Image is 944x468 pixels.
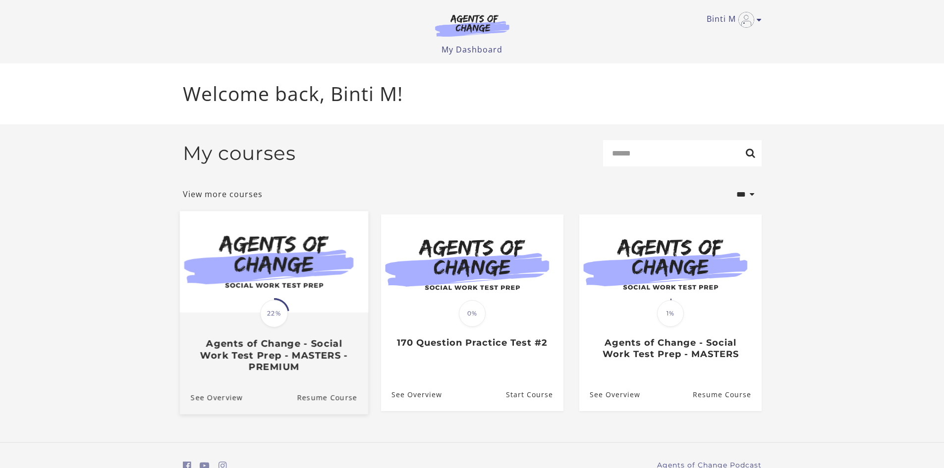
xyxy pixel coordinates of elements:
[425,14,520,37] img: Agents of Change Logo
[183,142,296,165] h2: My courses
[657,300,684,327] span: 1%
[579,378,640,411] a: Agents of Change - Social Work Test Prep - MASTERS: See Overview
[391,337,553,349] h3: 170 Question Practice Test #2
[707,12,757,28] a: Toggle menu
[505,378,563,411] a: 170 Question Practice Test #2: Resume Course
[442,44,502,55] a: My Dashboard
[190,338,357,372] h3: Agents of Change - Social Work Test Prep - MASTERS - PREMIUM
[183,188,263,200] a: View more courses
[692,378,761,411] a: Agents of Change - Social Work Test Prep - MASTERS: Resume Course
[260,300,288,327] span: 22%
[459,300,486,327] span: 0%
[183,79,762,108] p: Welcome back, Binti M!
[590,337,751,360] h3: Agents of Change - Social Work Test Prep - MASTERS
[381,378,442,411] a: 170 Question Practice Test #2: See Overview
[179,380,242,414] a: Agents of Change - Social Work Test Prep - MASTERS - PREMIUM: See Overview
[297,380,368,414] a: Agents of Change - Social Work Test Prep - MASTERS - PREMIUM: Resume Course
